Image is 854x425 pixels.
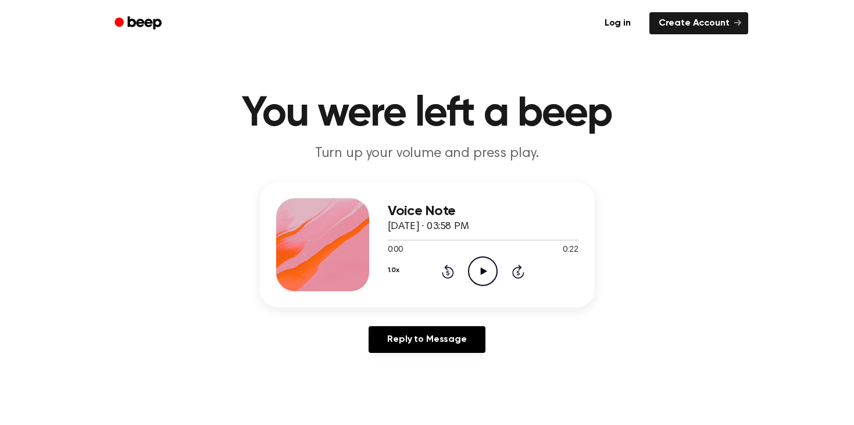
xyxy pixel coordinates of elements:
[369,326,485,353] a: Reply to Message
[388,203,578,219] h3: Voice Note
[649,12,748,34] a: Create Account
[388,244,403,256] span: 0:00
[106,12,172,35] a: Beep
[204,144,651,163] p: Turn up your volume and press play.
[388,222,469,232] span: [DATE] · 03:58 PM
[388,260,399,280] button: 1.0x
[130,93,725,135] h1: You were left a beep
[563,244,578,256] span: 0:22
[593,10,642,37] a: Log in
